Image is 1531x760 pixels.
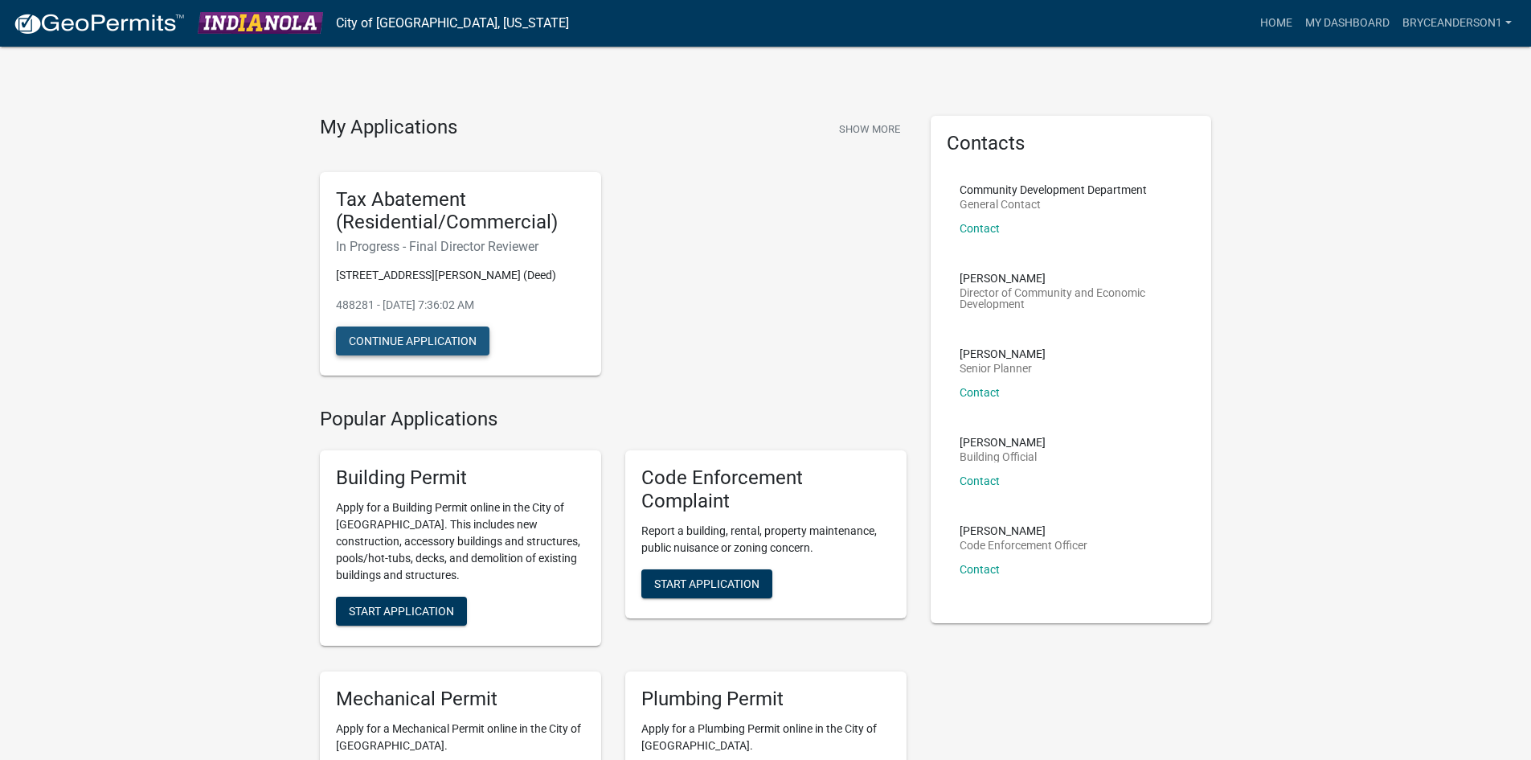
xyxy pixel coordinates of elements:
p: Senior Planner [960,363,1046,374]
p: 488281 - [DATE] 7:36:02 AM [336,297,585,314]
a: Contact [960,474,1000,487]
a: Contact [960,386,1000,399]
h5: Tax Abatement (Residential/Commercial) [336,188,585,235]
p: Apply for a Mechanical Permit online in the City of [GEOGRAPHIC_DATA]. [336,721,585,754]
p: [STREET_ADDRESS][PERSON_NAME] (Deed) [336,267,585,284]
a: Contact [960,222,1000,235]
img: City of Indianola, Iowa [198,12,323,34]
button: Continue Application [336,327,489,355]
h4: My Applications [320,116,457,140]
a: BryceAnderson1 [1396,8,1518,39]
p: [PERSON_NAME] [960,273,1183,284]
span: Start Application [654,577,759,590]
p: [PERSON_NAME] [960,437,1046,448]
button: Start Application [336,597,467,626]
h5: Contacts [947,132,1196,155]
h5: Plumbing Permit [641,688,890,711]
a: City of [GEOGRAPHIC_DATA], [US_STATE] [336,10,569,37]
p: Director of Community and Economic Development [960,287,1183,310]
p: [PERSON_NAME] [960,348,1046,359]
h5: Code Enforcement Complaint [641,466,890,513]
a: My Dashboard [1299,8,1396,39]
p: Apply for a Plumbing Permit online in the City of [GEOGRAPHIC_DATA]. [641,721,890,754]
h5: Mechanical Permit [336,688,585,711]
h4: Popular Applications [320,408,907,431]
p: General Contact [960,199,1147,210]
p: [PERSON_NAME] [960,525,1087,536]
h6: In Progress - Final Director Reviewer [336,239,585,254]
p: Apply for a Building Permit online in the City of [GEOGRAPHIC_DATA]. This includes new constructi... [336,499,585,584]
p: Report a building, rental, property maintenance, public nuisance or zoning concern. [641,523,890,557]
p: Community Development Department [960,184,1147,195]
a: Home [1254,8,1299,39]
button: Start Application [641,569,772,598]
button: Show More [833,116,907,142]
a: Contact [960,563,1000,576]
span: Start Application [349,604,454,617]
p: Code Enforcement Officer [960,540,1087,551]
h5: Building Permit [336,466,585,490]
p: Building Official [960,451,1046,462]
